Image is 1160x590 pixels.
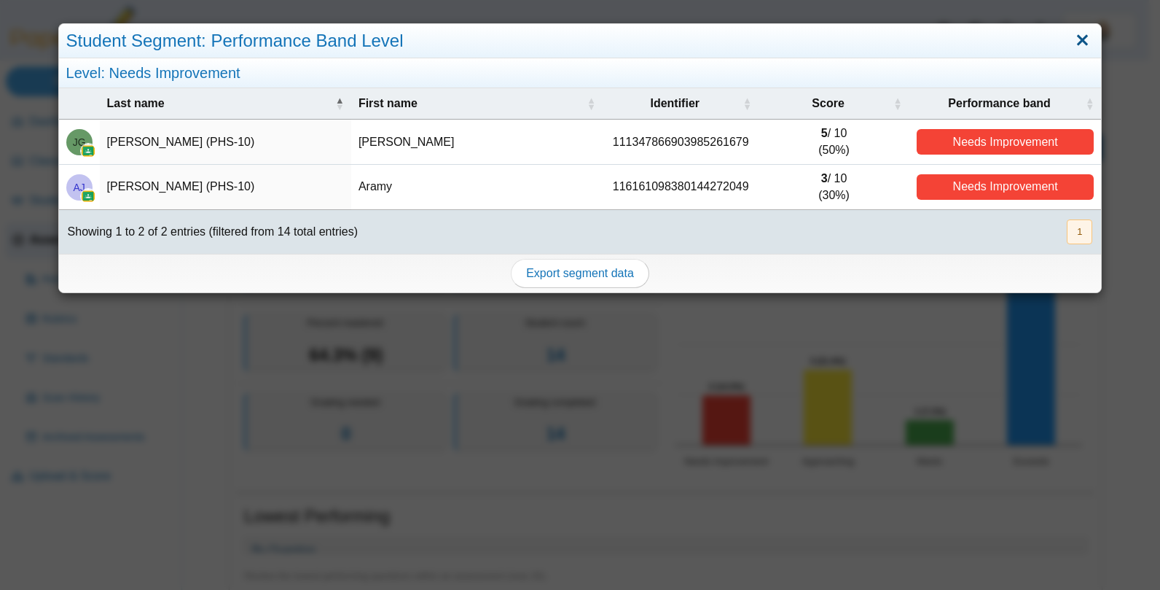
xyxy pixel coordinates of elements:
[603,120,759,165] td: 111347866903985261679
[351,120,603,165] td: [PERSON_NAME]
[917,174,1094,200] div: Needs Improvement
[1067,220,1092,244] button: 1
[351,165,603,210] td: Aramy
[73,182,85,193] span: Aramy Jusino (PHS-10)
[610,96,740,112] span: Identifier
[100,165,351,210] td: [PERSON_NAME] (PHS-10)
[766,96,890,112] span: Score
[81,189,95,203] img: googleClassroom-logo.png
[603,165,759,210] td: 116161098380144272049
[59,58,1102,88] div: Level: Needs Improvement
[526,267,634,279] span: Export segment data
[73,137,86,147] span: Julia Gillis (PHS-10)
[511,259,649,288] a: Export segment data
[59,24,1102,58] div: Student Segment: Performance Band Level
[759,120,909,165] td: / 10 (50%)
[893,96,902,111] span: Score : Activate to sort
[1072,28,1094,53] a: Close
[917,96,1083,112] span: Performance band
[742,96,751,111] span: Identifier : Activate to sort
[821,127,828,139] b: 5
[358,96,584,112] span: First name
[917,129,1094,155] div: Needs Improvement
[335,96,344,111] span: Last name : Activate to invert sorting
[100,120,351,165] td: [PERSON_NAME] (PHS-10)
[59,210,358,254] div: Showing 1 to 2 of 2 entries (filtered from 14 total entries)
[1065,220,1092,244] nav: pagination
[107,96,332,112] span: Last name
[821,172,828,185] b: 3
[81,144,95,158] img: googleClassroom-logo.png
[1085,96,1094,111] span: Performance band : Activate to sort
[587,96,595,111] span: First name : Activate to sort
[759,165,909,210] td: / 10 (30%)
